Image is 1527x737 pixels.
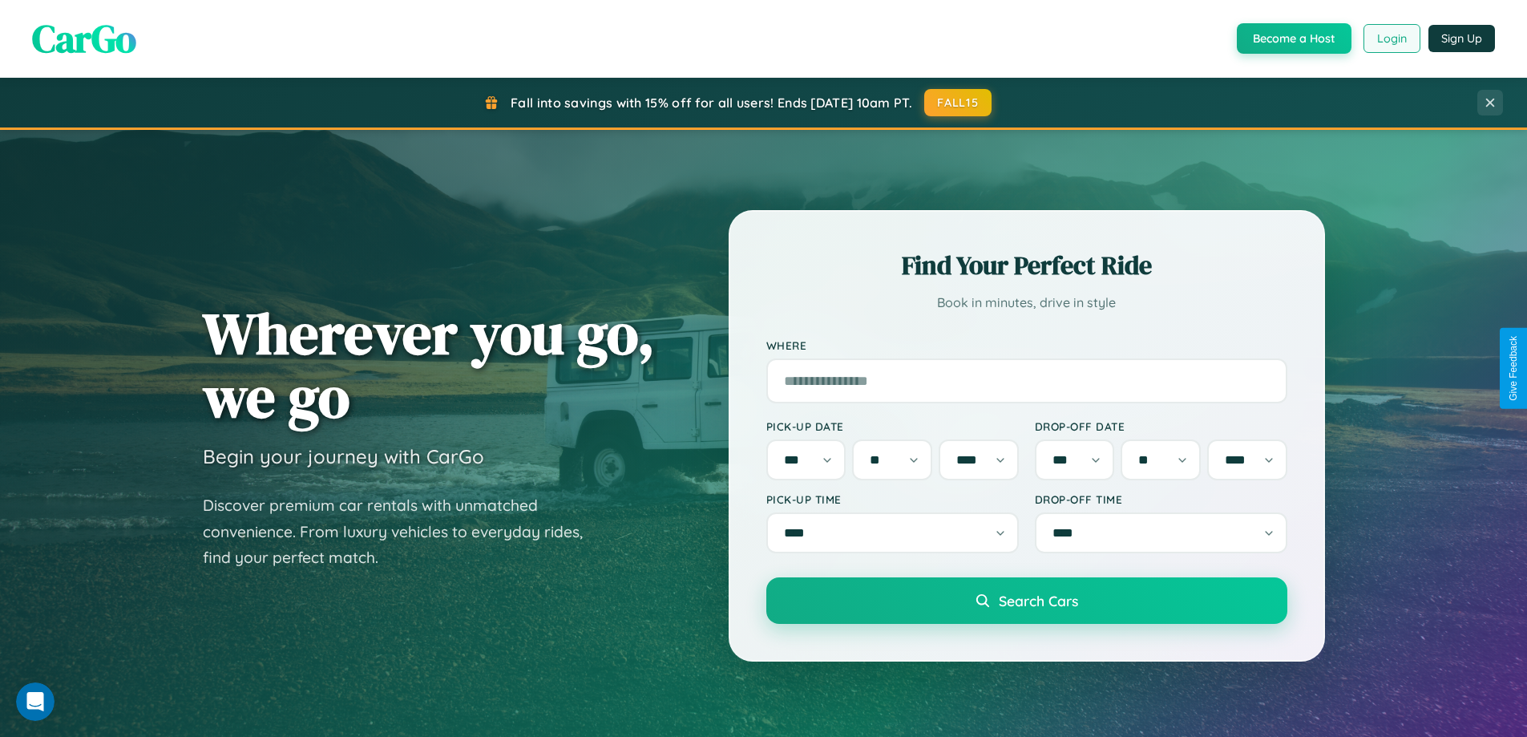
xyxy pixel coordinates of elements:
span: CarGo [32,12,136,65]
button: Login [1363,24,1420,53]
span: Fall into savings with 15% off for all users! Ends [DATE] 10am PT. [511,95,912,111]
button: Become a Host [1237,23,1351,54]
label: Drop-off Time [1035,492,1287,506]
span: Search Cars [999,592,1078,609]
iframe: Intercom live chat [16,682,55,721]
label: Pick-up Time [766,492,1019,506]
p: Discover premium car rentals with unmatched convenience. From luxury vehicles to everyday rides, ... [203,492,604,571]
h2: Find Your Perfect Ride [766,248,1287,283]
h1: Wherever you go, we go [203,302,655,428]
h3: Begin your journey with CarGo [203,444,484,468]
button: Sign Up [1428,25,1495,52]
p: Book in minutes, drive in style [766,291,1287,314]
label: Drop-off Date [1035,419,1287,433]
button: FALL15 [924,89,992,116]
label: Pick-up Date [766,419,1019,433]
div: Give Feedback [1508,336,1519,401]
button: Search Cars [766,577,1287,624]
label: Where [766,338,1287,352]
